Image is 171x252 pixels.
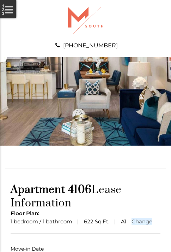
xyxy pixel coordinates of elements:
[132,218,152,225] a: Change
[68,7,103,34] img: A graphic with a red M and the word SOUTH.
[121,218,126,225] span: A1
[11,218,72,225] span: 1 bedroom / 1 bathroom
[84,218,93,225] span: 622
[95,218,109,225] span: Sq.Ft.
[11,183,160,210] h1: Lease Information
[11,183,92,197] span: Apartment 4106
[63,42,118,49] a: [PHONE_NUMBER]
[11,210,39,217] span: Floor Plan:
